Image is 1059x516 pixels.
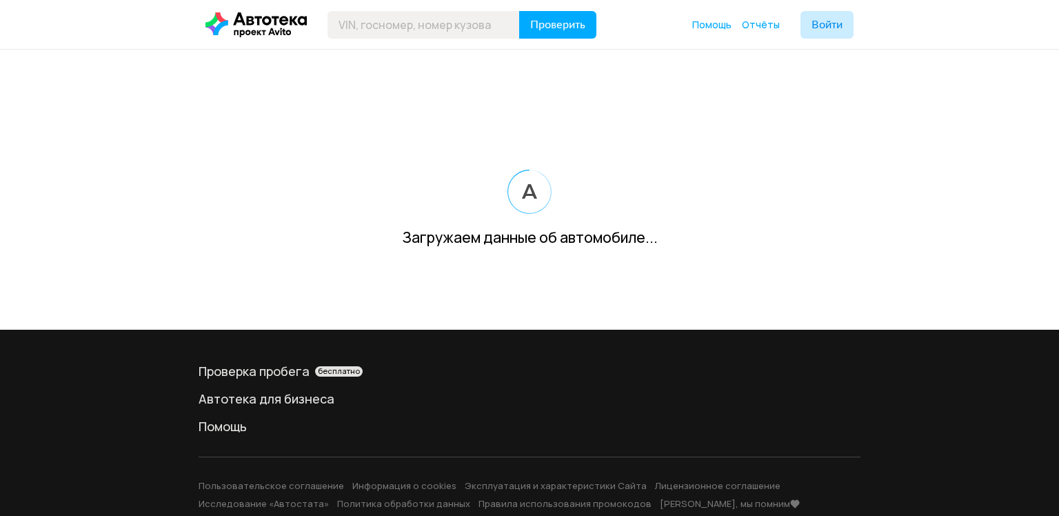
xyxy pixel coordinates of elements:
a: Лицензионное соглашение [655,479,780,492]
a: Отчёты [742,18,780,32]
a: Правила использования промокодов [478,497,652,510]
input: VIN, госномер, номер кузова [327,11,520,39]
a: Пользовательское соглашение [199,479,344,492]
span: Отчёты [742,18,780,31]
a: Помощь [692,18,732,32]
div: Проверка пробега [199,363,860,379]
span: Помощь [692,18,732,31]
div: Загружаем данные об автомобиле... [402,228,658,248]
span: Войти [811,19,843,30]
a: Проверка пробегабесплатно [199,363,860,379]
span: бесплатно [318,366,360,376]
button: Проверить [519,11,596,39]
button: Войти [800,11,854,39]
a: Автотека для бизнеса [199,390,860,407]
a: Эксплуатация и характеристики Сайта [465,479,647,492]
a: Информация о cookies [352,479,456,492]
span: Проверить [530,19,585,30]
a: [PERSON_NAME], мы помним [660,497,800,510]
a: Исследование «Автостата» [199,497,329,510]
a: Политика обработки данных [337,497,470,510]
a: Помощь [199,418,860,435]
